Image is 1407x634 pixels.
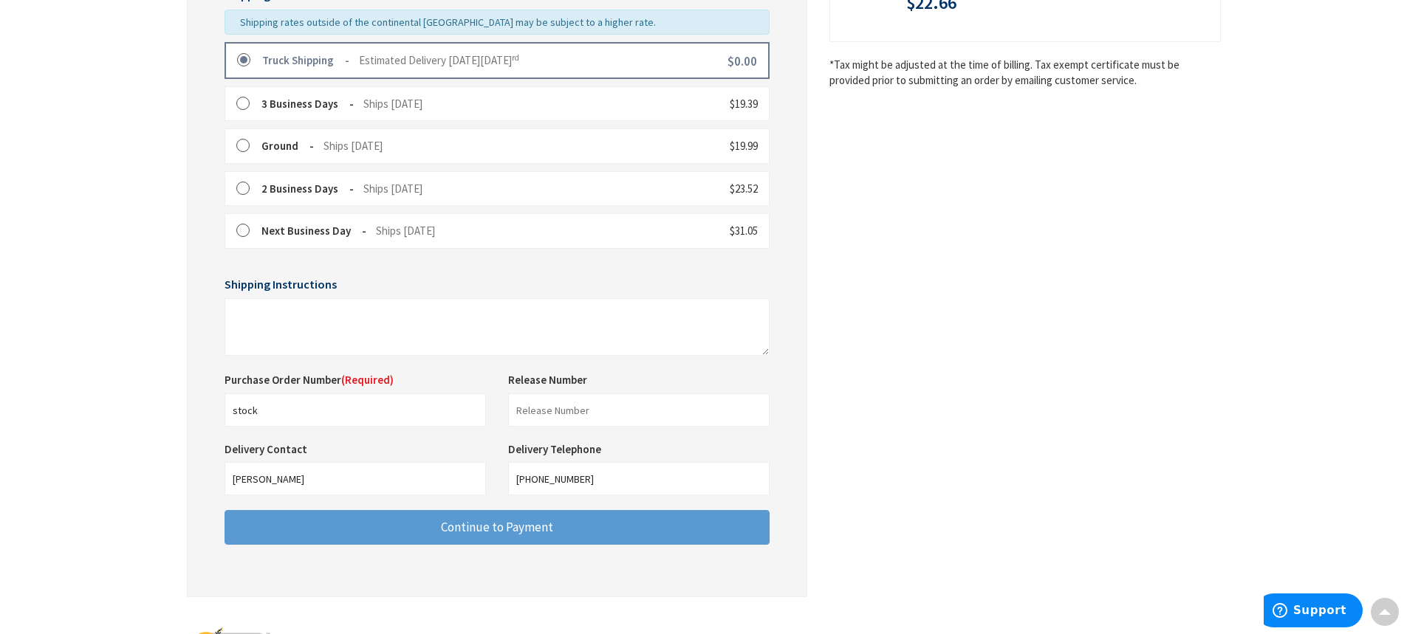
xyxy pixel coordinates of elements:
[508,393,770,427] input: Release Number
[508,372,587,387] label: Release Number
[728,53,757,69] span: $0.00
[341,373,394,387] span: (Required)
[730,139,758,153] span: $19.99
[225,372,394,387] label: Purchase Order Number
[225,442,311,456] label: Delivery Contact
[261,182,354,196] strong: 2 Business Days
[261,224,366,238] strong: Next Business Day
[363,182,422,196] span: Ships [DATE]
[359,53,519,67] span: Estimated Delivery [DATE][DATE]
[225,393,486,427] input: Purchase Order Number
[240,15,656,29] span: Shipping rates outside of the continental [GEOGRAPHIC_DATA] may be subject to a higher rate.
[225,510,770,545] button: Continue to Payment
[262,53,349,67] strong: Truck Shipping
[323,139,383,153] span: Ships [DATE]
[730,182,758,196] span: $23.52
[261,139,314,153] strong: Ground
[376,224,435,238] span: Ships [DATE]
[730,224,758,238] span: $31.05
[1264,593,1363,630] iframe: Opens a widget where you can find more information
[508,442,605,456] label: Delivery Telephone
[261,97,354,111] strong: 3 Business Days
[225,277,337,292] span: Shipping Instructions
[441,519,553,535] span: Continue to Payment
[829,57,1221,89] : *Tax might be adjusted at the time of billing. Tax exempt certificate must be provided prior to s...
[730,97,758,111] span: $19.39
[363,97,422,111] span: Ships [DATE]
[512,52,519,63] sup: rd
